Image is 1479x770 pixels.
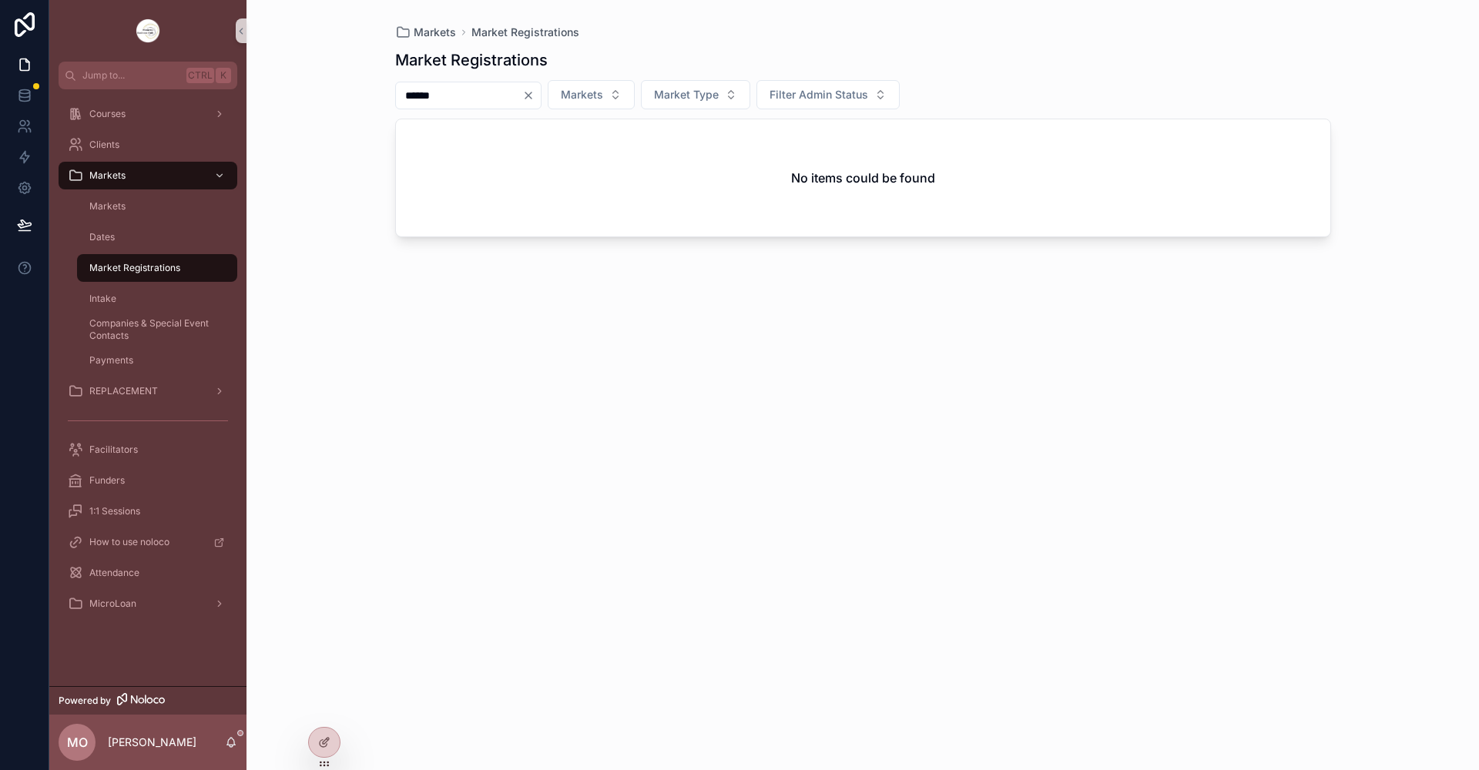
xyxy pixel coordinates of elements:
[89,200,126,213] span: Markets
[89,505,140,517] span: 1:1 Sessions
[89,536,169,548] span: How to use noloco
[89,474,125,487] span: Funders
[59,559,237,587] a: Attendance
[77,223,237,251] a: Dates
[89,598,136,610] span: MicroLoan
[89,231,115,243] span: Dates
[59,162,237,189] a: Markets
[59,497,237,525] a: 1:1 Sessions
[89,139,119,151] span: Clients
[77,285,237,313] a: Intake
[59,528,237,556] a: How to use noloco
[395,25,456,40] a: Markets
[217,69,230,82] span: K
[89,567,139,579] span: Attendance
[522,89,541,102] button: Clear
[756,80,900,109] button: Select Button
[136,18,160,43] img: App logo
[770,87,868,102] span: Filter Admin Status
[654,87,719,102] span: Market Type
[59,100,237,128] a: Courses
[59,131,237,159] a: Clients
[89,444,138,456] span: Facilitators
[395,49,548,71] h1: Market Registrations
[59,62,237,89] button: Jump to...CtrlK
[414,25,456,40] span: Markets
[59,467,237,494] a: Funders
[89,385,158,397] span: REPLACEMENT
[561,87,603,102] span: Markets
[67,733,88,752] span: MO
[77,192,237,220] a: Markets
[186,68,214,83] span: Ctrl
[49,89,246,638] div: scrollable content
[89,169,126,182] span: Markets
[641,80,750,109] button: Select Button
[49,686,246,715] a: Powered by
[77,346,237,374] a: Payments
[89,108,126,120] span: Courses
[791,169,935,187] h2: No items could be found
[89,317,222,342] span: Companies & Special Event Contacts
[82,69,180,82] span: Jump to...
[548,80,635,109] button: Select Button
[471,25,579,40] a: Market Registrations
[108,735,196,750] p: [PERSON_NAME]
[77,254,237,282] a: Market Registrations
[89,262,180,274] span: Market Registrations
[59,436,237,464] a: Facilitators
[59,590,237,618] a: MicroLoan
[89,293,116,305] span: Intake
[59,377,237,405] a: REPLACEMENT
[89,354,133,367] span: Payments
[59,695,111,707] span: Powered by
[77,316,237,343] a: Companies & Special Event Contacts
